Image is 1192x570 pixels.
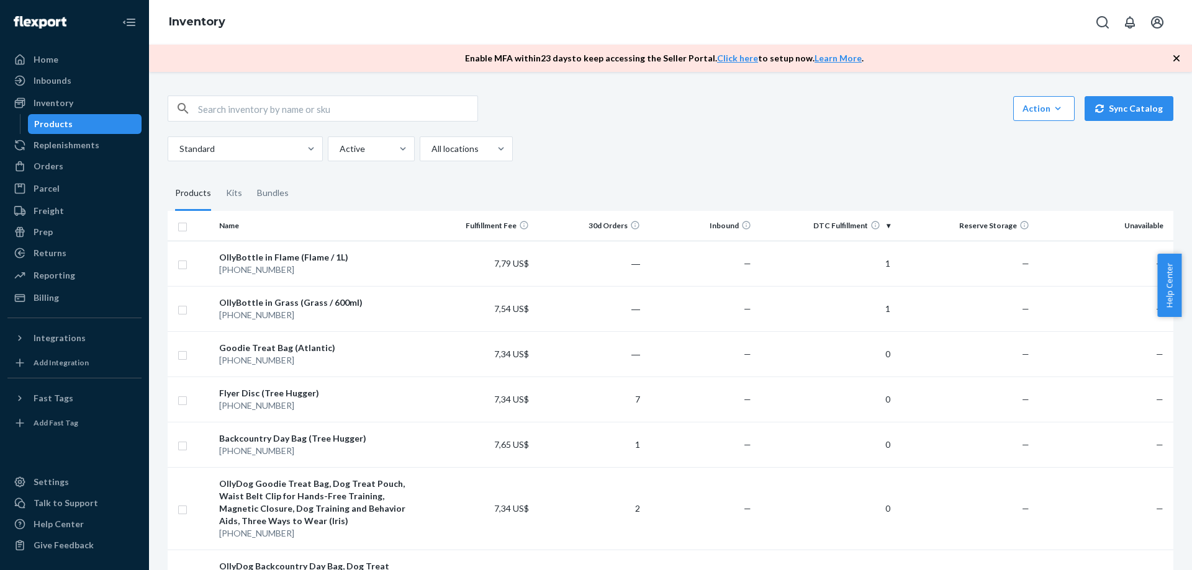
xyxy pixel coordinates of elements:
th: Unavailable [1034,211,1173,241]
button: Sync Catalog [1085,96,1173,121]
div: Inbounds [34,74,71,87]
span: — [744,303,751,314]
span: 7,54 US$ [494,303,529,314]
div: Backcountry Day Bag (Tree Hugger) [219,432,418,445]
span: — [1156,258,1163,269]
div: Billing [34,292,59,304]
span: 7,65 US$ [494,439,529,450]
span: — [1022,349,1029,359]
div: Replenishments [34,139,99,151]
span: — [1022,394,1029,404]
span: — [1022,439,1029,450]
button: Open Search Box [1090,10,1115,35]
td: 0 [756,422,895,467]
span: — [1156,503,1163,514]
td: 2 [534,467,645,550]
div: OllyDog Goodie Treat Bag, Dog Treat Pouch, Waist Belt Clip for Hands-Free Training, Magnetic Clos... [219,478,418,527]
div: [PHONE_NUMBER] [219,264,418,276]
span: 7,34 US$ [494,394,529,404]
img: Flexport logo [14,16,66,29]
div: Bundles [257,176,289,211]
div: Add Fast Tag [34,417,78,428]
div: Freight [34,205,64,217]
a: Replenishments [7,135,142,155]
span: — [1022,503,1029,514]
span: 7,79 US$ [494,258,529,269]
div: Products [175,176,211,211]
th: 30d Orders [534,211,645,241]
div: Give Feedback [34,539,94,551]
a: Click here [717,53,758,63]
input: Active [338,143,340,155]
div: Parcel [34,182,60,195]
a: Inventory [7,93,142,113]
div: Reporting [34,269,75,282]
td: ― [534,286,645,331]
div: [PHONE_NUMBER] [219,309,418,321]
span: — [1022,258,1029,269]
td: ― [534,241,645,286]
td: 1 [756,241,895,286]
th: Reserve Storage [895,211,1034,241]
div: Integrations [34,332,86,344]
div: Goodie Treat Bag (Atlantic) [219,342,418,354]
span: — [1022,303,1029,314]
span: — [1156,439,1163,450]
a: Parcel [7,179,142,198]
td: 0 [756,331,895,376]
div: Orders [34,160,63,172]
div: Kits [226,176,242,211]
td: ― [534,331,645,376]
div: OllyBottle in Grass (Grass / 600ml) [219,296,418,309]
a: Prep [7,222,142,242]
span: — [744,258,751,269]
a: Settings [7,472,142,492]
a: Inventory [169,15,225,29]
a: Talk to Support [7,493,142,513]
div: Action [1023,102,1065,115]
a: Add Fast Tag [7,413,142,433]
td: 0 [756,376,895,422]
button: Open account menu [1145,10,1170,35]
div: [PHONE_NUMBER] [219,527,418,540]
th: Name [214,211,423,241]
div: [PHONE_NUMBER] [219,399,418,412]
a: Inbounds [7,71,142,91]
button: Integrations [7,328,142,348]
span: — [744,349,751,359]
a: Returns [7,243,142,263]
input: All locations [430,143,431,155]
a: Freight [7,201,142,221]
div: Fast Tags [34,392,73,404]
div: Products [34,118,73,130]
div: Add Integration [34,357,89,368]
ol: breadcrumbs [159,4,235,40]
button: Action [1013,96,1075,121]
button: Help Center [1157,254,1181,317]
a: Reporting [7,265,142,285]
th: DTC Fulfillment [756,211,895,241]
div: Flyer Disc (Tree Hugger) [219,387,418,399]
div: Home [34,53,58,66]
span: — [744,394,751,404]
div: Help Center [34,518,84,530]
input: Standard [178,143,179,155]
a: Products [28,114,142,134]
span: — [1156,349,1163,359]
a: Home [7,50,142,69]
div: Returns [34,247,66,259]
a: Add Integration [7,353,142,373]
span: — [744,503,751,514]
button: Give Feedback [7,535,142,555]
input: Search inventory by name or sku [198,96,477,121]
span: 7,34 US$ [494,503,529,514]
td: 0 [756,467,895,550]
p: Enable MFA within 23 days to keep accessing the Seller Portal. to setup now. . [465,52,864,65]
td: 1 [756,286,895,331]
div: [PHONE_NUMBER] [219,445,418,457]
a: Learn More [815,53,862,63]
button: Open notifications [1117,10,1142,35]
div: Settings [34,476,69,488]
a: Help Center [7,514,142,534]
